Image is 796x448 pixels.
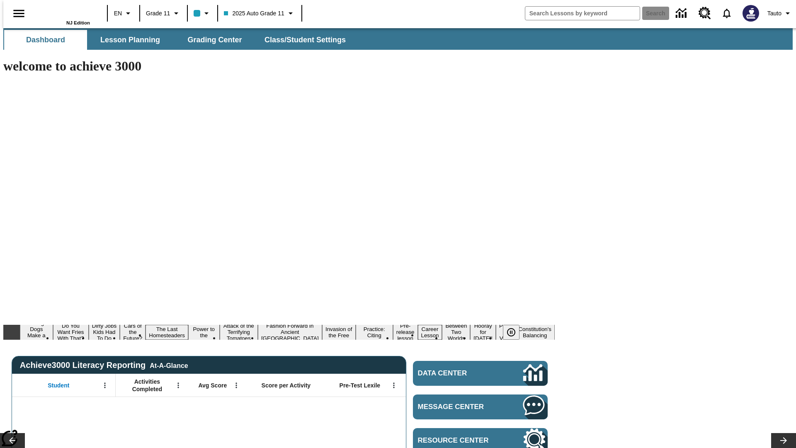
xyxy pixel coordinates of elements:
[198,382,227,389] span: Avg Score
[418,325,442,340] button: Slide 12 Career Lesson
[418,436,498,445] span: Resource Center
[114,9,122,18] span: EN
[26,35,65,45] span: Dashboard
[190,6,215,21] button: Class color is light blue. Change class color
[413,394,548,419] a: Message Center
[767,9,781,18] span: Tauto
[230,379,243,392] button: Open Menu
[496,321,515,343] button: Slide 15 Point of View
[89,321,120,343] button: Slide 3 Dirty Jobs Kids Had To Do
[743,5,759,22] img: Avatar
[173,30,256,50] button: Grading Center
[442,321,470,343] button: Slide 13 Between Two Worlds
[143,6,184,21] button: Grade: Grade 11, Select a grade
[258,30,352,50] button: Class/Student Settings
[393,321,418,343] button: Slide 11 Pre-release lesson
[20,360,188,370] span: Achieve3000 Literacy Reporting
[7,1,31,26] button: Open side menu
[764,6,796,21] button: Profile/Settings
[503,325,528,340] div: Pause
[220,321,258,343] button: Slide 7 Attack of the Terrifying Tomatoes
[146,9,170,18] span: Grade 11
[525,7,640,20] input: search field
[36,4,90,20] a: Home
[221,6,298,21] button: Class: 2025 Auto Grade 11, Select your class
[120,321,146,343] button: Slide 4 Cars of the Future?
[36,3,90,25] div: Home
[48,382,69,389] span: Student
[172,379,184,392] button: Open Menu
[224,9,284,18] span: 2025 Auto Grade 11
[187,35,242,45] span: Grading Center
[146,325,188,340] button: Slide 5 The Last Homesteaders
[671,2,694,25] a: Data Center
[388,379,400,392] button: Open Menu
[322,319,356,346] button: Slide 9 The Invasion of the Free CD
[503,325,519,340] button: Pause
[53,321,89,343] button: Slide 2 Do You Want Fries With That?
[738,2,764,24] button: Select a new avatar
[89,30,172,50] button: Lesson Planning
[99,379,111,392] button: Open Menu
[356,319,393,346] button: Slide 10 Mixed Practice: Citing Evidence
[418,369,495,377] span: Data Center
[694,2,716,24] a: Resource Center, Will open in new tab
[515,319,555,346] button: Slide 16 The Constitution's Balancing Act
[100,35,160,45] span: Lesson Planning
[258,321,322,343] button: Slide 8 Fashion Forward in Ancient Rome
[3,30,353,50] div: SubNavbar
[110,6,137,21] button: Language: EN, Select a language
[188,319,220,346] button: Slide 6 Solar Power to the People
[120,378,175,393] span: Activities Completed
[150,360,188,370] div: At-A-Glance
[716,2,738,24] a: Notifications
[3,28,793,50] div: SubNavbar
[470,321,496,343] button: Slide 14 Hooray for Constitution Day!
[262,382,311,389] span: Score per Activity
[265,35,346,45] span: Class/Student Settings
[771,433,796,448] button: Lesson carousel, Next
[418,403,498,411] span: Message Center
[413,361,548,386] a: Data Center
[340,382,381,389] span: Pre-Test Lexile
[20,319,53,346] button: Slide 1 Diving Dogs Make a Splash
[4,30,87,50] button: Dashboard
[66,20,90,25] span: NJ Edition
[3,58,555,74] h1: welcome to achieve 3000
